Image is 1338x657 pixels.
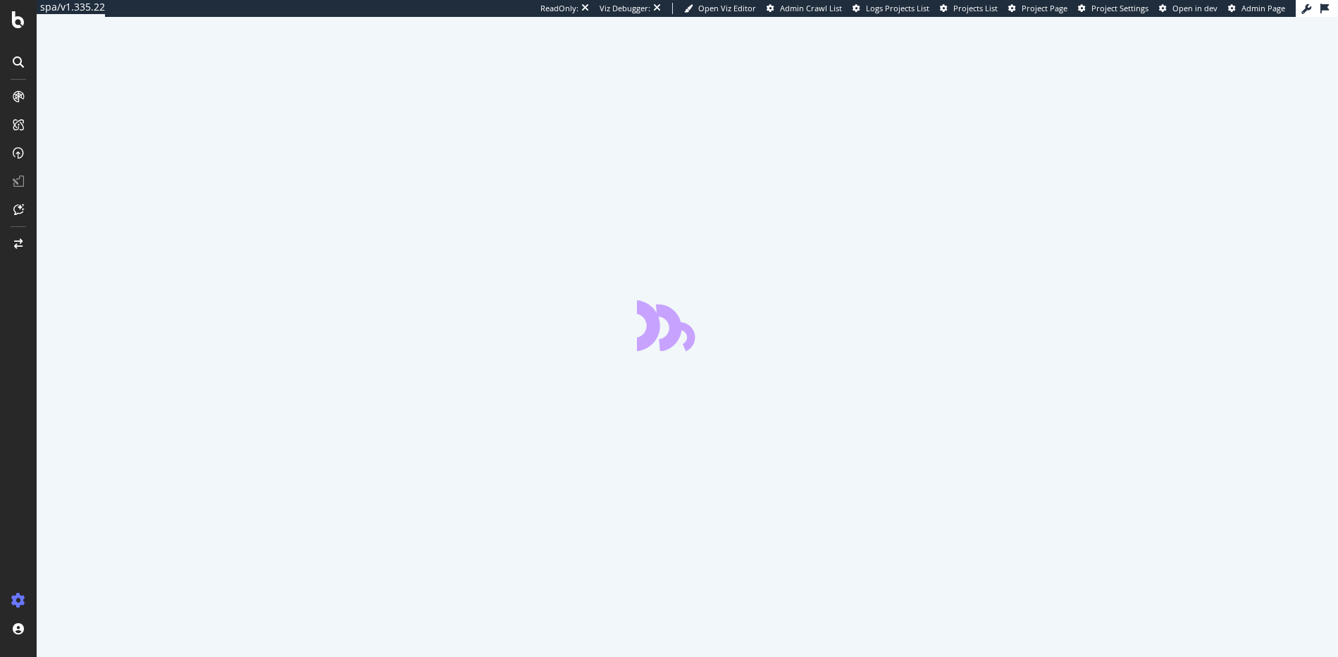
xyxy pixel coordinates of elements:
a: Admin Page [1228,3,1285,14]
span: Open in dev [1172,3,1218,13]
a: Admin Crawl List [767,3,842,14]
a: Open Viz Editor [684,3,756,14]
div: animation [637,300,738,351]
a: Logs Projects List [853,3,929,14]
span: Open Viz Editor [698,3,756,13]
span: Project Page [1022,3,1067,13]
a: Project Page [1008,3,1067,14]
span: Admin Crawl List [780,3,842,13]
span: Admin Page [1241,3,1285,13]
span: Logs Projects List [866,3,929,13]
a: Project Settings [1078,3,1148,14]
a: Open in dev [1159,3,1218,14]
div: Viz Debugger: [600,3,650,14]
div: ReadOnly: [540,3,578,14]
span: Project Settings [1091,3,1148,13]
span: Projects List [953,3,998,13]
a: Projects List [940,3,998,14]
